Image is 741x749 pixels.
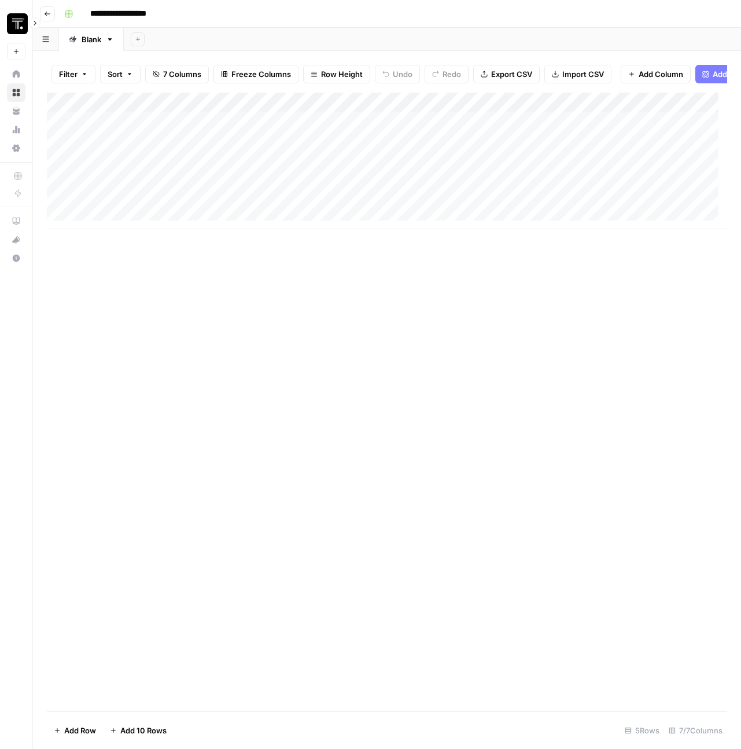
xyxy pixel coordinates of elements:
a: AirOps Academy [7,212,25,230]
a: Browse [7,83,25,102]
div: 7/7 Columns [664,721,727,740]
span: Row Height [321,68,363,80]
a: Blank [59,28,124,51]
span: Undo [393,68,412,80]
button: Export CSV [473,65,540,83]
span: Redo [443,68,461,80]
span: 7 Columns [163,68,201,80]
span: Freeze Columns [231,68,291,80]
span: Export CSV [491,68,532,80]
button: Row Height [303,65,370,83]
span: Add 10 Rows [120,725,167,736]
div: Blank [82,34,101,45]
div: 5 Rows [620,721,664,740]
a: Settings [7,139,25,157]
img: Thoughtspot Logo [7,13,28,34]
button: Import CSV [544,65,611,83]
button: Freeze Columns [213,65,298,83]
a: Home [7,65,25,83]
button: Filter [51,65,95,83]
span: Filter [59,68,78,80]
div: What's new? [8,231,25,248]
button: Redo [425,65,469,83]
span: Import CSV [562,68,604,80]
a: Your Data [7,102,25,120]
button: Help + Support [7,249,25,267]
button: 7 Columns [145,65,209,83]
button: Workspace: Thoughtspot [7,9,25,38]
button: Add Row [47,721,103,740]
button: Add 10 Rows [103,721,174,740]
button: Add Column [621,65,691,83]
span: Add Column [639,68,683,80]
button: What's new? [7,230,25,249]
span: Add Row [64,725,96,736]
button: Sort [100,65,141,83]
span: Sort [108,68,123,80]
button: Undo [375,65,420,83]
a: Usage [7,120,25,139]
